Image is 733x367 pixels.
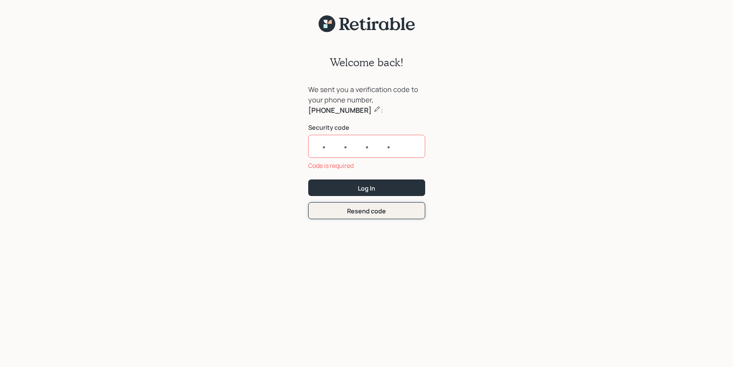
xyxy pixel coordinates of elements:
div: Code is required [308,161,425,170]
input: •••• [308,135,425,158]
label: Security code [308,123,425,132]
div: We sent you a verification code to your phone number, : [308,84,425,116]
button: Resend code [308,202,425,219]
h2: Welcome back! [330,56,404,69]
button: Log In [308,179,425,196]
div: Log In [358,184,375,193]
div: Resend code [347,207,386,215]
b: [PHONE_NUMBER] [308,106,372,115]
